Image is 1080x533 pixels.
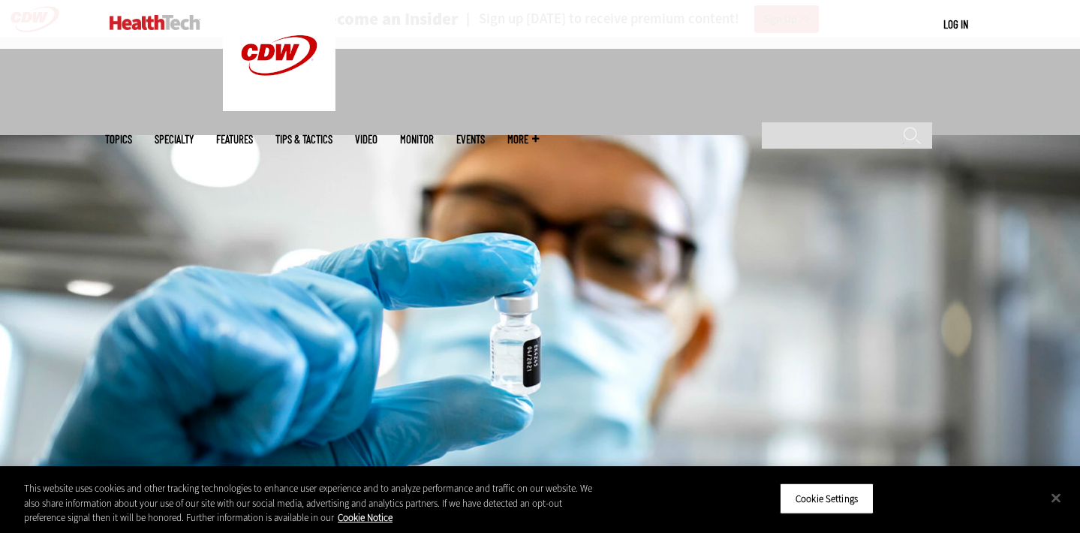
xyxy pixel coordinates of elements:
[400,134,434,145] a: MonITor
[943,17,968,31] a: Log in
[155,134,194,145] span: Specialty
[105,134,132,145] span: Topics
[24,481,594,525] div: This website uses cookies and other tracking technologies to enhance user experience and to analy...
[216,134,253,145] a: Features
[223,99,335,115] a: CDW
[507,134,539,145] span: More
[1039,481,1072,514] button: Close
[943,17,968,32] div: User menu
[355,134,378,145] a: Video
[780,483,874,514] button: Cookie Settings
[275,134,332,145] a: Tips & Tactics
[110,15,200,30] img: Home
[456,134,485,145] a: Events
[338,511,393,524] a: More information about your privacy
